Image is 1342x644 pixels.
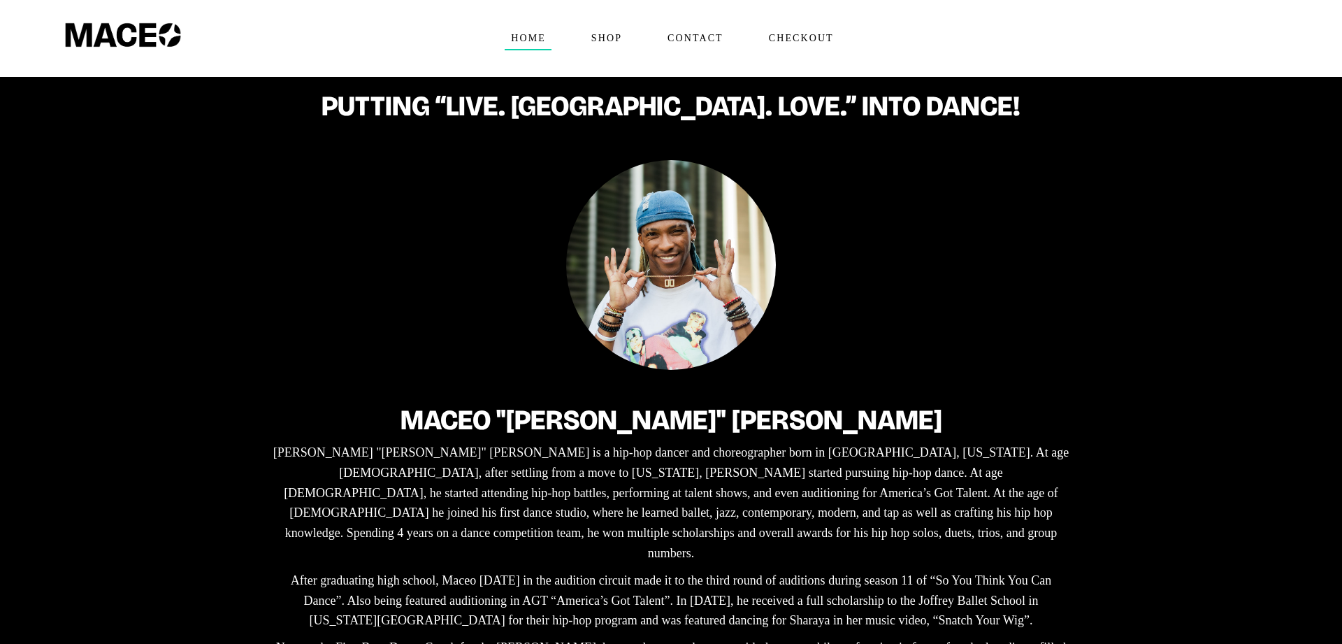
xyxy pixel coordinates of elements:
img: Maceo Harrison [566,160,776,370]
span: Contact [661,27,729,50]
p: After graduating high school, Maceo [DATE] in the audition circuit made it to the third round of ... [269,571,1073,631]
span: Checkout [763,27,839,50]
span: Shop [585,27,628,50]
p: [PERSON_NAME] "[PERSON_NAME]" [PERSON_NAME] is a hip-hop dancer and choreographer born in [GEOGRA... [269,443,1073,564]
h2: Maceo "[PERSON_NAME]" [PERSON_NAME] [269,405,1073,436]
span: Home [505,27,551,50]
